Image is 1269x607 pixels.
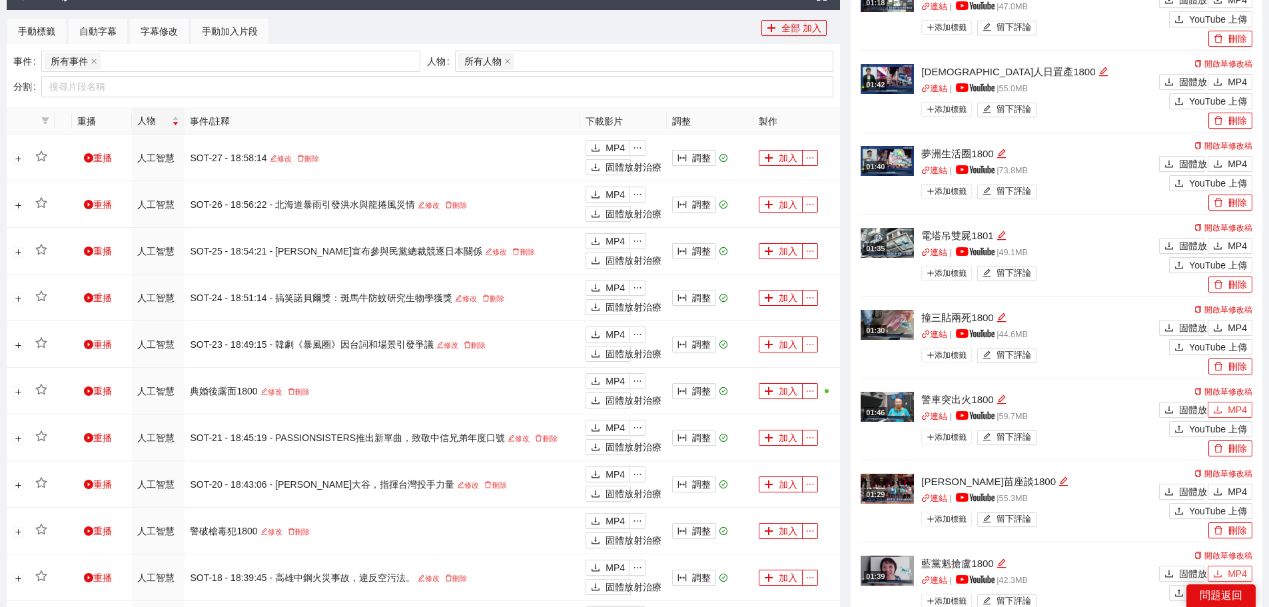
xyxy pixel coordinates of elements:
[1214,280,1223,291] span: 刪除
[921,84,930,93] span: 關聯
[630,330,645,339] span: 省略
[866,81,885,89] font: 01:42
[425,201,440,209] font: 修改
[692,153,711,163] font: 調整
[84,153,93,163] span: 遊戲圈
[1208,156,1252,172] button: 下載MP4
[803,293,817,303] span: 省略
[13,247,24,257] button: 展開行
[1098,64,1108,80] div: 編輯
[1179,404,1235,415] font: 固體放射治療
[606,236,625,247] font: MP4
[677,340,687,350] span: 列寬
[803,340,817,349] span: 省略
[1174,342,1184,353] span: 上傳
[1164,323,1174,334] span: 下載
[930,2,947,11] font: 連結
[692,199,711,210] font: 調整
[802,150,818,166] button: 省略
[1189,178,1247,189] font: YouTube 上傳
[93,386,112,396] font: 重播
[672,430,716,446] button: 列寬調整
[606,189,625,200] font: MP4
[630,237,645,246] span: 省略
[1204,387,1252,396] font: 開啟草修改稿
[606,302,661,312] font: 固體放射治療
[630,326,645,342] button: 省略
[956,247,995,256] img: yt_logo_rgb_light.a676ea31.png
[1179,322,1235,333] font: 固體放射治療
[1228,197,1247,208] font: 刪除
[983,105,991,115] span: 編輯
[997,23,1031,32] font: 留下評論
[781,23,821,33] font: 全部 加入
[586,392,631,408] button: 下載固體放射治療
[692,432,711,443] font: 調整
[802,243,818,259] button: 省略
[444,341,458,349] font: 修改
[1098,67,1108,77] span: 編輯
[297,155,304,162] span: 刪除
[997,187,1031,196] font: 留下評論
[1228,115,1247,126] font: 刪除
[1208,320,1252,336] button: 下載MP4
[1208,402,1252,418] button: 下載MP4
[13,386,24,397] button: 展開行
[1189,14,1247,25] font: YouTube 上傳
[1174,261,1184,271] span: 上傳
[630,283,645,293] span: 省略
[956,1,995,10] img: yt_logo_rgb_light.a676ea31.png
[692,293,711,303] font: 調整
[779,432,797,443] font: 加入
[672,336,716,352] button: 列寬調整
[1164,159,1174,170] span: 下載
[462,295,477,303] font: 修改
[1179,159,1235,169] font: 固體放射治療
[1169,93,1252,109] button: 上傳YouTube 上傳
[606,329,625,340] font: MP4
[586,233,630,249] button: 下載MP4
[956,165,995,174] img: yt_logo_rgb_light.a676ea31.png
[586,253,631,269] button: 下載固體放射治療
[1159,402,1204,418] button: 下載固體放射治療
[779,153,797,163] font: 加入
[983,432,991,442] span: 編輯
[288,388,295,395] span: 刪除
[84,340,93,349] span: 遊戲圈
[921,84,947,93] a: 關聯連結
[13,433,24,444] button: 展開行
[983,269,991,279] span: 編輯
[606,348,661,359] font: 固體放射治療
[803,247,817,256] span: 省略
[630,143,645,153] span: 省略
[1189,342,1247,352] font: YouTube 上傳
[956,83,995,92] img: yt_logo_rgb_light.a676ea31.png
[591,423,600,434] span: 下載
[977,103,1037,117] button: 編輯留下評論
[866,408,885,416] font: 01:46
[692,386,711,396] font: 調整
[779,386,797,396] font: 加入
[1164,405,1174,416] span: 下載
[764,247,773,257] span: 加
[977,185,1037,199] button: 編輯留下評論
[802,197,818,213] button: 省略
[84,247,93,256] span: 遊戲圈
[861,310,914,340] img: 29c28c3b-5865-43b8-bfa3-7d8c39d13ec2.jpg
[1194,60,1202,68] span: 複製
[764,293,773,304] span: 加
[677,247,687,257] span: 列寬
[930,84,947,93] font: 連結
[1228,322,1247,333] font: MP4
[630,190,645,199] span: 省略
[1213,77,1222,88] span: 下載
[997,432,1031,442] font: 留下評論
[802,383,818,399] button: 省略
[997,394,1007,404] span: 編輯
[779,199,797,210] font: 加入
[591,330,600,340] span: 下載
[630,187,645,203] button: 省略
[1189,260,1247,271] font: YouTube 上傳
[930,248,947,257] font: 連結
[1174,179,1184,189] span: 上傳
